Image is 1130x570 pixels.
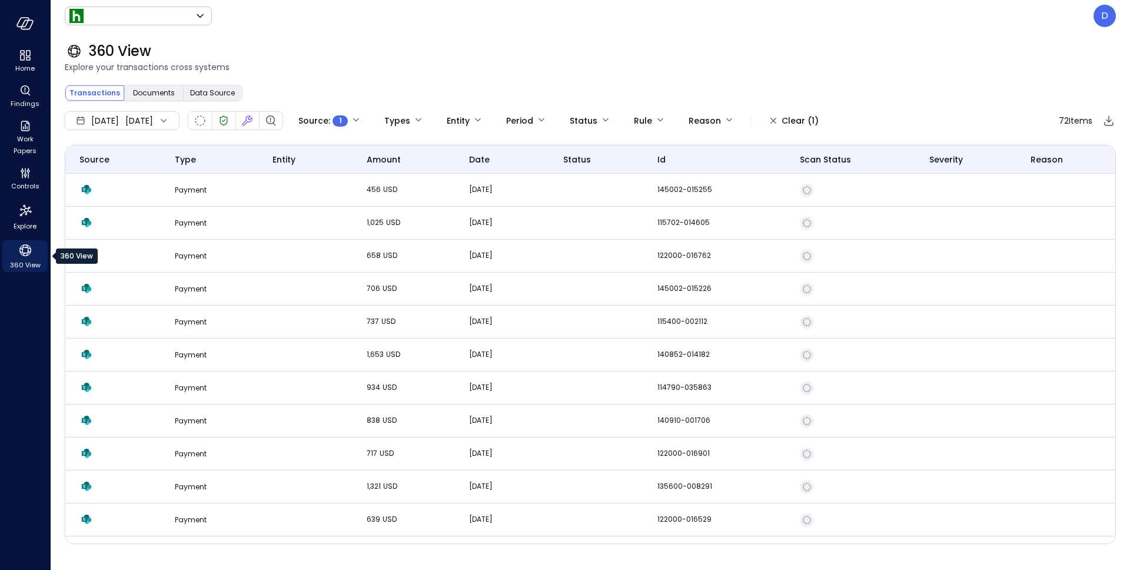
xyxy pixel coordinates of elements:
span: USD [383,283,397,293]
p: 140910-001706 [657,415,716,426]
div: Work Papers [2,118,48,158]
img: Sharepoint [79,183,94,197]
p: 114790-035863 [657,382,716,393]
div: Controls [2,165,48,193]
span: Severity [929,153,963,166]
p: [DATE] [469,217,528,228]
p: 140852-014182 [657,349,716,360]
p: [DATE] [469,415,528,426]
span: Payment [175,317,207,327]
p: [DATE] [469,184,528,195]
div: Findings [2,82,48,111]
span: Payment [175,350,207,360]
span: Explore your transactions cross systems [65,61,1116,74]
img: Sharepoint [79,281,94,296]
p: 838 [367,415,426,426]
span: Payment [175,383,207,393]
div: Not Scanned [800,513,814,527]
span: Payment [175,449,207,459]
p: 145002-015226 [657,283,716,294]
span: USD [386,349,400,359]
div: Not Scanned [800,315,814,329]
span: Controls [11,180,39,192]
div: Period [506,111,533,131]
div: Dudu [1094,5,1116,27]
img: Sharepoint [79,413,94,427]
div: Finding [264,114,278,128]
p: [DATE] [469,250,528,261]
div: Fixed [240,114,254,128]
p: 456 [367,184,426,195]
img: Sharepoint [79,216,94,230]
p: [DATE] [469,513,528,525]
span: USD [383,481,397,491]
p: 1,653 [367,349,426,360]
p: [DATE] [469,448,528,459]
span: Payment [175,284,207,294]
span: 72 Items [1059,114,1092,127]
p: 706 [367,283,426,294]
span: USD [383,250,397,260]
span: USD [383,514,397,524]
button: Clear (1) [760,111,828,131]
span: Home [15,62,35,74]
div: Clear (1) [782,114,819,128]
span: USD [380,448,394,458]
span: Findings [11,98,39,110]
span: [DATE] [91,114,119,127]
div: Entity [447,111,470,131]
div: 360 View [56,248,98,264]
p: D [1101,9,1108,23]
p: 717 [367,448,426,459]
div: Reason [689,111,721,131]
div: Rule [634,111,652,131]
div: Not Scanned [800,414,814,428]
div: Types [384,111,410,131]
div: Not Scanned [195,115,205,126]
img: Sharepoint [79,380,94,395]
p: 122000-016762 [657,250,716,261]
p: 145002-015255 [657,184,716,195]
span: Payment [175,218,207,228]
div: Not Scanned [800,216,814,230]
span: amount [367,153,401,166]
div: Verified [217,114,231,128]
span: Reason [1031,153,1063,166]
span: Source [79,153,109,166]
span: Payment [175,482,207,492]
p: 658 [367,250,426,261]
span: Payment [175,185,207,195]
div: Not Scanned [800,381,814,395]
span: entity [272,153,295,166]
span: date [469,153,490,166]
div: Explore [2,200,48,233]
img: Sharepoint [79,446,94,460]
p: 122000-016901 [657,448,716,459]
img: Sharepoint [79,314,94,329]
img: Sharepoint [79,347,94,362]
img: Sharepoint [79,512,94,526]
div: Not Scanned [800,249,814,263]
span: USD [381,316,395,326]
span: 360 View [88,42,151,61]
span: Work Papers [7,133,43,157]
span: Type [175,153,196,166]
p: 1,321 [367,480,426,492]
span: 360 View [10,259,41,271]
p: 1,025 [367,217,426,228]
p: [DATE] [469,316,528,327]
span: Payment [175,515,207,525]
img: Sharepoint [79,479,94,493]
p: [DATE] [469,480,528,492]
p: 934 [367,382,426,393]
div: Status [570,111,597,131]
p: [DATE] [469,349,528,360]
span: Payment [175,251,207,261]
div: Export to CSV [1102,114,1116,128]
span: Scan Status [800,153,851,166]
div: Not Scanned [800,447,814,461]
span: id [657,153,666,166]
img: Icon [69,9,84,23]
p: 122000-016529 [657,513,716,525]
span: USD [383,415,397,425]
